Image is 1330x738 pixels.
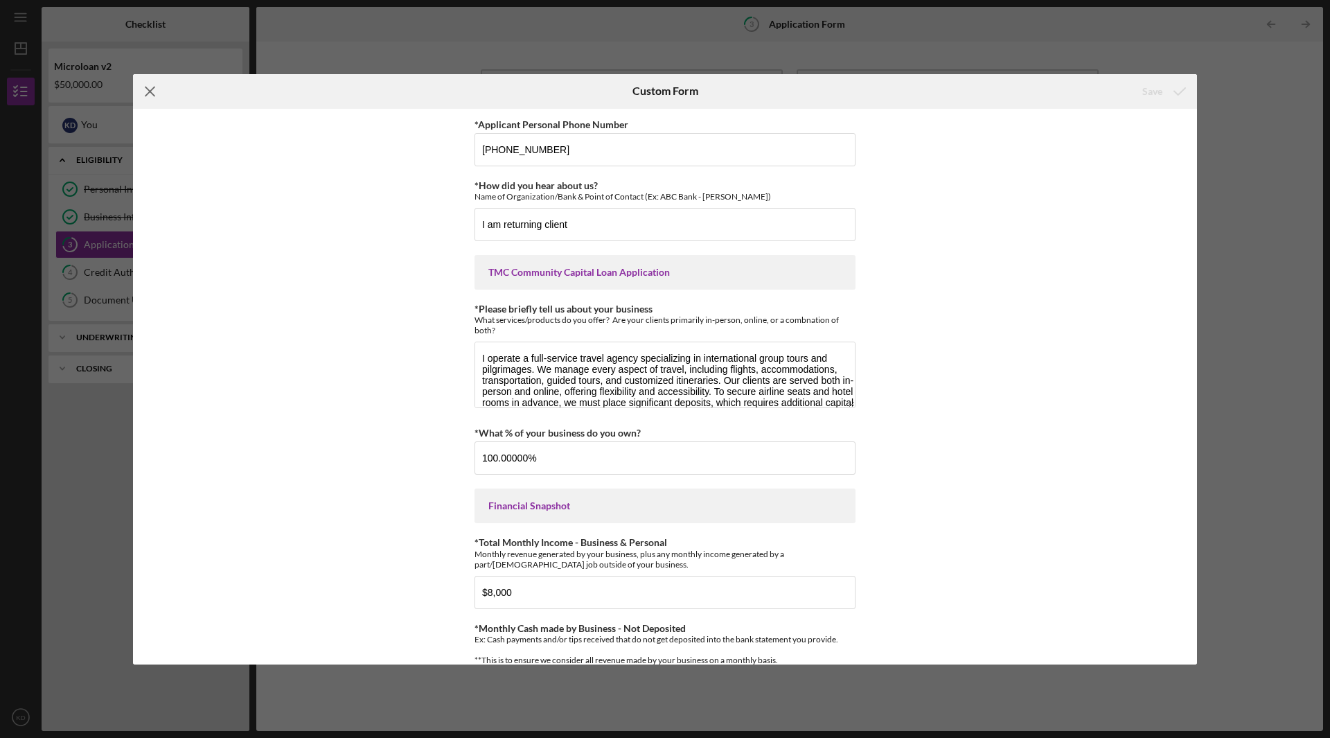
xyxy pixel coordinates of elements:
div: Ex: Cash payments and/or tips received that do not get deposited into the bank statement you prov... [475,634,855,665]
button: Save [1128,78,1197,105]
div: Save [1142,78,1162,105]
label: *Total Monthly Income - Business & Personal [475,536,667,548]
div: Name of Organization/Bank & Point of Contact (Ex: ABC Bank - [PERSON_NAME]) [475,191,855,202]
label: *Applicant Personal Phone Number [475,118,628,130]
div: TMC Community Capital Loan Application [488,267,842,278]
div: What services/products do you offer? Are your clients primarily in-person, online, or a combnatio... [475,315,855,335]
div: Financial Snapshot [488,500,842,511]
label: *What % of your business do you own? [475,427,641,439]
h6: Custom Form [632,85,698,97]
textarea: I operate a full-service travel agency specializing in international group tours and pilgrimages.... [475,342,855,408]
div: Monthly revenue generated by your business, plus any monthly income generated by a part/[DEMOGRAP... [475,549,855,570]
label: *Please briefly tell us about your business [475,303,653,315]
label: *Monthly Cash made by Business - Not Deposited [475,622,686,634]
label: *How did you hear about us? [475,179,598,191]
